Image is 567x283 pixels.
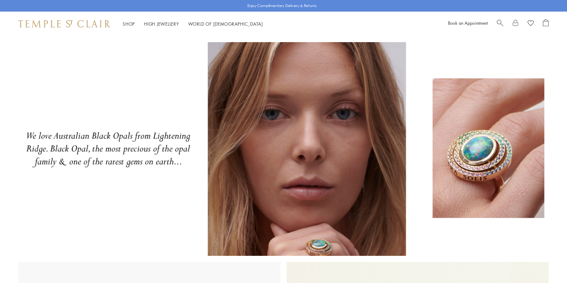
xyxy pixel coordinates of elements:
a: Open Shopping Bag [543,19,549,28]
a: View Wishlist [528,19,534,28]
a: High JewelleryHigh Jewellery [144,21,179,27]
a: ShopShop [123,21,135,27]
p: Enjoy Complimentary Delivery & Returns [247,3,317,9]
nav: Main navigation [123,20,263,28]
img: Temple St. Clair [18,20,110,27]
a: Search [497,19,503,28]
a: World of [DEMOGRAPHIC_DATA]World of [DEMOGRAPHIC_DATA] [188,21,263,27]
a: Book an Appointment [448,20,488,26]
